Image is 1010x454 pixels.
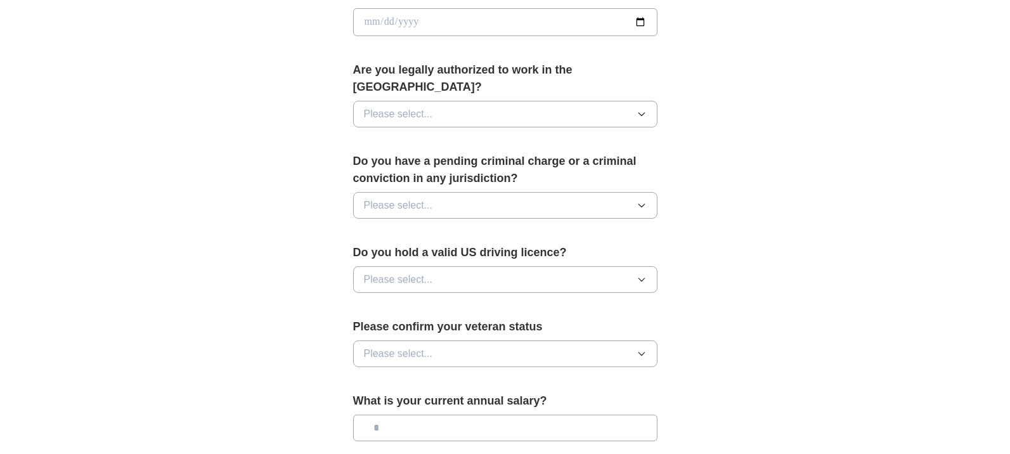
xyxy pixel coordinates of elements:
[353,192,657,219] button: Please select...
[364,198,433,213] span: Please select...
[353,340,657,367] button: Please select...
[353,392,657,410] label: What is your current annual salary?
[353,244,657,261] label: Do you hold a valid US driving licence?
[364,346,433,361] span: Please select...
[364,107,433,122] span: Please select...
[353,101,657,127] button: Please select...
[353,153,657,187] label: Do you have a pending criminal charge or a criminal conviction in any jurisdiction?
[353,62,657,96] label: Are you legally authorized to work in the [GEOGRAPHIC_DATA]?
[353,266,657,293] button: Please select...
[353,318,657,335] label: Please confirm your veteran status
[364,272,433,287] span: Please select...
